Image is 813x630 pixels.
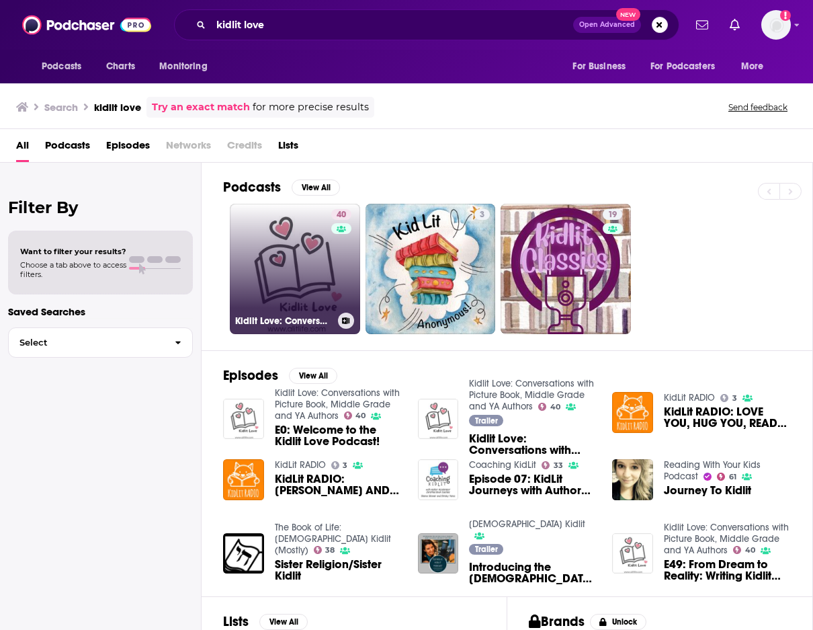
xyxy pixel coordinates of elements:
img: Podchaser - Follow, Share and Rate Podcasts [22,12,151,38]
span: Trailer [475,417,498,425]
h3: Kidlit Love: Conversations with Picture Book, Middle Grade and YA Authors [235,315,333,327]
img: Sister Religion/Sister Kidlit [223,533,264,574]
svg: Add a profile image [780,10,791,21]
span: New [616,8,640,21]
a: Show notifications dropdown [724,13,745,36]
a: Charts [97,54,143,79]
span: Networks [166,134,211,162]
a: Lists [278,134,298,162]
input: Search podcasts, credits, & more... [211,14,573,36]
button: Unlock [590,614,647,630]
span: 40 [355,413,366,419]
a: Episode 07: KidLit Journeys with Author Cindy L. Rodriguez [469,473,596,496]
a: 40 [331,209,351,220]
span: 3 [480,208,484,222]
span: Trailer [475,545,498,553]
a: 3 [474,209,490,220]
span: 19 [608,208,617,222]
h2: Brands [529,613,585,630]
a: E0: Welcome to the Kidlit Love Podcast! [275,424,402,447]
img: User Profile [761,10,791,40]
span: Logged in as mfurr [761,10,791,40]
a: 40 [733,546,755,554]
span: For Podcasters [650,57,715,76]
span: More [741,57,764,76]
h3: Search [44,101,78,114]
a: PodcastsView All [223,179,340,196]
button: Select [8,327,193,358]
a: 40Kidlit Love: Conversations with Picture Book, Middle Grade and YA Authors [230,204,360,334]
button: open menu [642,54,734,79]
button: Send feedback [724,102,791,113]
a: EpisodesView All [223,367,337,384]
a: Reading With Your Kids Podcast [664,459,761,482]
a: 3 [720,394,737,402]
a: Episodes [106,134,150,162]
a: Kidlit Love: Conversations with Picture Book, Middle Grade and YA Authors (Trailer) [469,433,596,456]
a: Show notifications dropdown [691,13,714,36]
a: 3 [331,461,348,469]
span: Monitoring [159,57,207,76]
img: E0: Welcome to the Kidlit Love Podcast! [223,399,264,440]
a: KidLit RADIO: EMMA AND JULIA LOVE BALLET Read Out Loud [275,473,402,496]
h2: Filter By [8,198,193,217]
a: 61 [717,473,736,481]
div: Search podcasts, credits, & more... [174,9,679,40]
a: Introducing the Catholic Kidlit Podcast: What to Expect and Why it Matters [469,561,596,584]
button: open menu [32,54,99,79]
button: View All [289,368,337,384]
span: Podcasts [42,57,81,76]
h3: kidlit love [94,101,141,114]
p: Saved Searches [8,305,193,318]
span: 3 [732,395,737,401]
img: KidLit RADIO: EMMA AND JULIA LOVE BALLET Read Out Loud [223,459,264,500]
a: Podcasts [45,134,90,162]
button: View All [292,180,340,196]
a: E49: From Dream to Reality: Writing Kidlit with Victoria J. Coe & Cheryl Lawton Malone [664,559,791,582]
span: Introducing the [DEMOGRAPHIC_DATA] Kidlit Podcast: What to Expect and Why it Matters [469,561,596,584]
img: KidLit RADIO: LOVE YOU, HUG YOU, READ TO YOU Read Out Loud [612,392,653,433]
a: Kidlit Love: Conversations with Picture Book, Middle Grade and YA Authors [664,522,789,556]
a: KidLit RADIO [664,392,715,403]
button: open menu [563,54,642,79]
a: Journey To Kidlit [664,485,751,496]
img: E49: From Dream to Reality: Writing Kidlit with Victoria J. Coe & Cheryl Lawton Malone [612,533,653,574]
span: for more precise results [253,100,369,115]
h2: Lists [223,613,249,630]
span: Sister Religion/Sister Kidlit [275,559,402,582]
img: Kidlit Love: Conversations with Picture Book, Middle Grade and YA Authors (Trailer) [418,399,459,440]
a: ListsView All [223,613,308,630]
span: Choose a tab above to access filters. [20,260,126,279]
a: KidLit RADIO [275,459,326,471]
span: 40 [550,404,560,410]
span: KidLit RADIO: [PERSON_NAME] AND [PERSON_NAME] BALLET Read Out Loud [275,473,402,496]
a: 40 [538,403,560,411]
a: 19 [603,209,622,220]
span: For Business [572,57,626,76]
img: Introducing the Catholic Kidlit Podcast: What to Expect and Why it Matters [418,533,459,574]
span: 61 [729,474,736,480]
span: 40 [337,208,346,222]
a: The Book of Life: Jewish Kidlit (Mostly) [275,522,391,556]
span: Select [9,338,164,347]
a: 40 [344,411,366,420]
span: Open Advanced [579,22,635,28]
a: KidLit RADIO: LOVE YOU, HUG YOU, READ TO YOU Read Out Loud [664,406,791,429]
h2: Podcasts [223,179,281,196]
img: Journey To Kidlit [612,459,653,500]
a: 38 [314,546,335,554]
span: Want to filter your results? [20,247,126,256]
img: Episode 07: KidLit Journeys with Author Cindy L. Rodriguez [418,459,459,500]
